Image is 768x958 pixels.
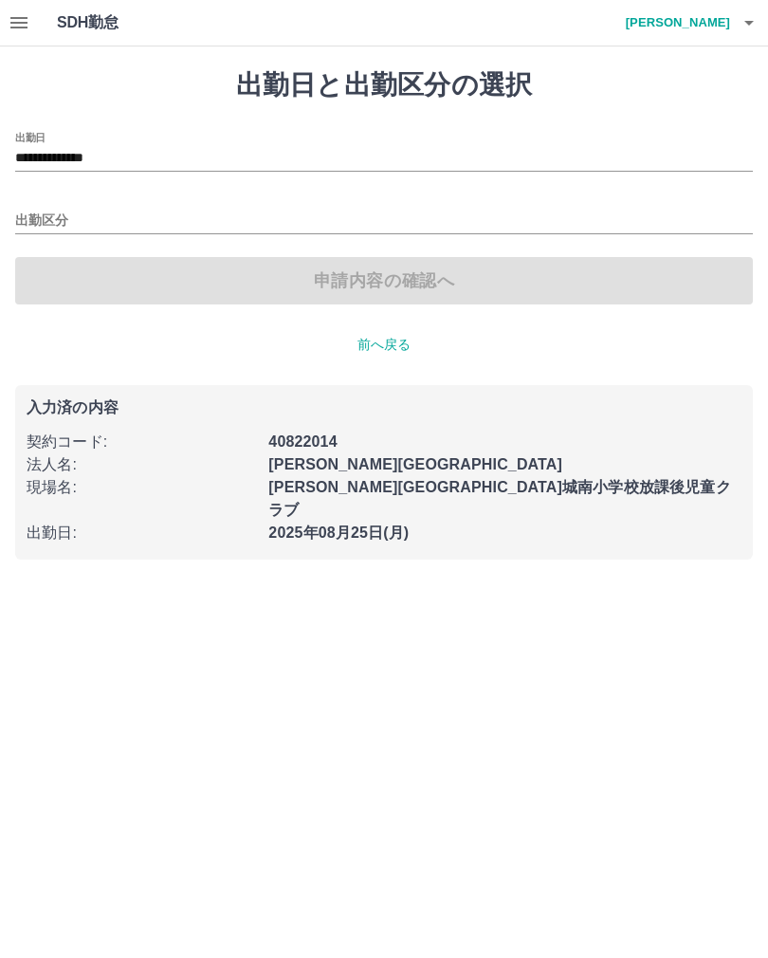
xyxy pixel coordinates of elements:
[15,335,753,355] p: 前へ戻る
[268,456,562,472] b: [PERSON_NAME][GEOGRAPHIC_DATA]
[15,69,753,101] h1: 出勤日と出勤区分の選択
[27,400,741,415] p: 入力済の内容
[15,130,46,144] label: 出勤日
[268,479,730,518] b: [PERSON_NAME][GEOGRAPHIC_DATA]城南小学校放課後児童クラブ
[27,453,257,476] p: 法人名 :
[27,476,257,499] p: 現場名 :
[27,522,257,544] p: 出勤日 :
[268,525,409,541] b: 2025年08月25日(月)
[268,433,337,450] b: 40822014
[27,431,257,453] p: 契約コード :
